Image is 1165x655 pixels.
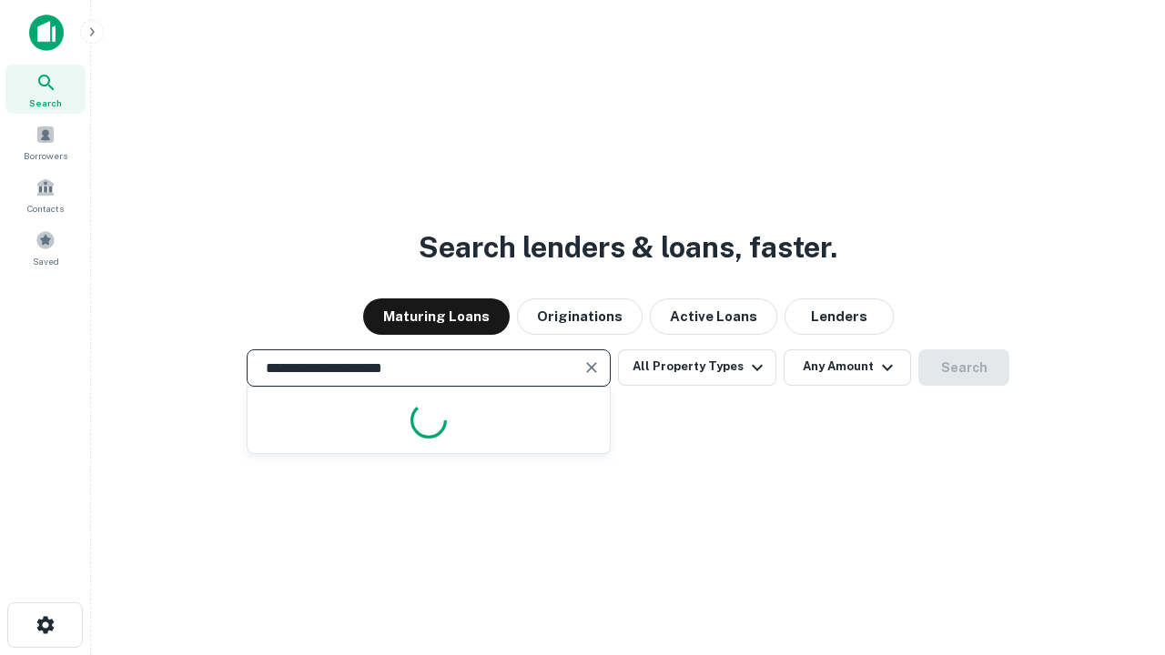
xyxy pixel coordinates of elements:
[784,349,911,386] button: Any Amount
[29,96,62,110] span: Search
[419,226,837,269] h3: Search lenders & loans, faster.
[33,254,59,268] span: Saved
[650,298,777,335] button: Active Loans
[5,117,86,166] a: Borrowers
[363,298,510,335] button: Maturing Loans
[579,355,604,380] button: Clear
[1074,509,1165,597] iframe: Chat Widget
[29,15,64,51] img: capitalize-icon.png
[618,349,776,386] button: All Property Types
[5,170,86,219] a: Contacts
[27,201,64,216] span: Contacts
[785,298,894,335] button: Lenders
[5,223,86,272] a: Saved
[5,65,86,114] a: Search
[24,148,67,163] span: Borrowers
[517,298,643,335] button: Originations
